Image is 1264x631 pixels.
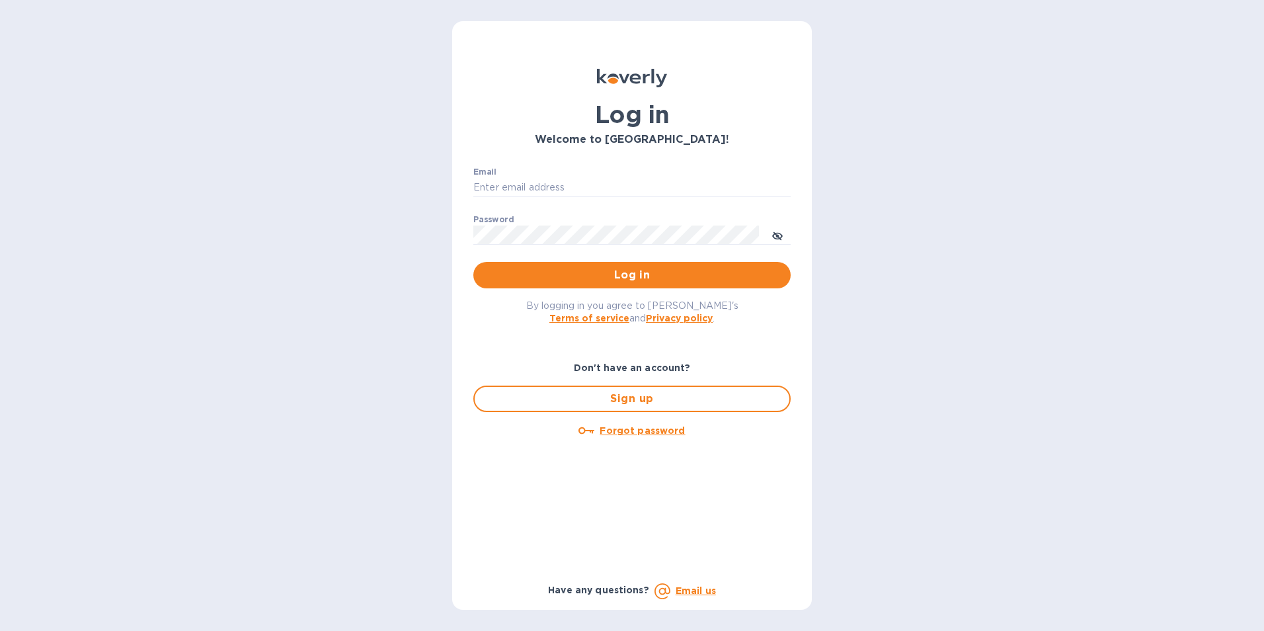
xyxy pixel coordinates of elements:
[473,101,791,128] h1: Log in
[574,362,691,373] b: Don't have an account?
[600,425,685,436] u: Forgot password
[473,178,791,198] input: Enter email address
[526,300,738,323] span: By logging in you agree to [PERSON_NAME]'s and .
[473,168,496,176] label: Email
[764,222,791,248] button: toggle password visibility
[484,267,780,283] span: Log in
[473,262,791,288] button: Log in
[548,585,649,595] b: Have any questions?
[597,69,667,87] img: Koverly
[473,216,514,224] label: Password
[485,391,779,407] span: Sign up
[473,134,791,146] h3: Welcome to [GEOGRAPHIC_DATA]!
[676,585,716,596] a: Email us
[473,386,791,412] button: Sign up
[646,313,713,323] a: Privacy policy
[549,313,629,323] a: Terms of service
